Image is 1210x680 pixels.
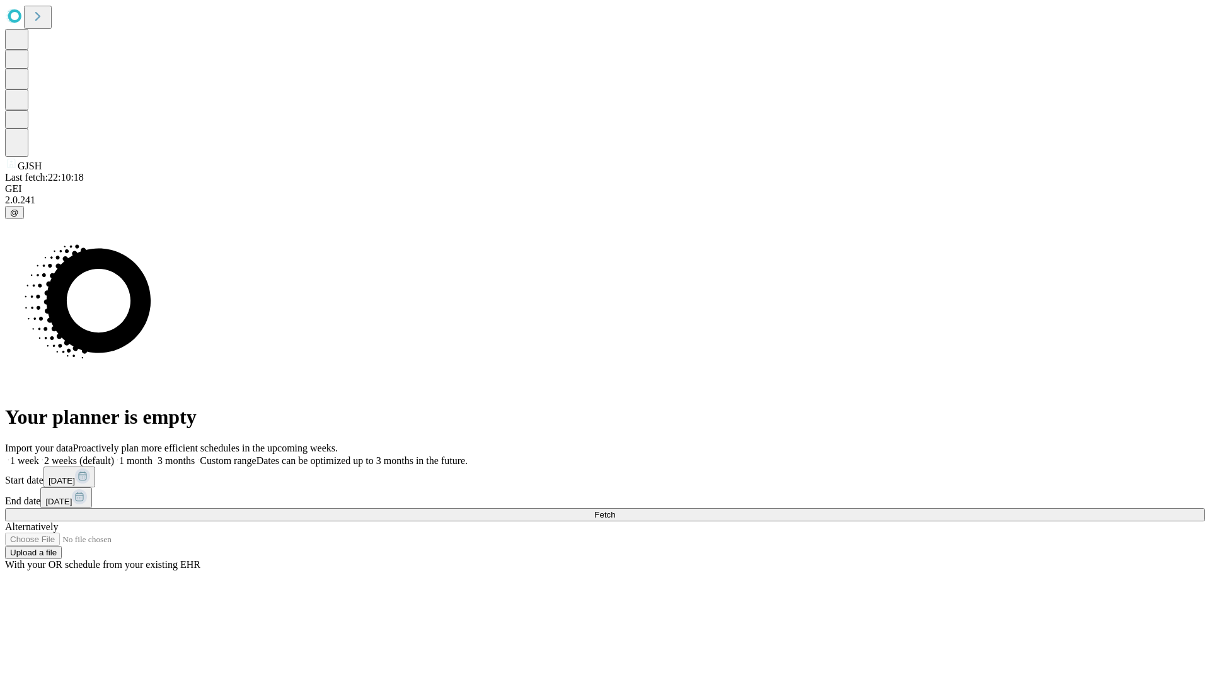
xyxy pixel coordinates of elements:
[158,455,195,466] span: 3 months
[5,546,62,559] button: Upload a file
[5,183,1205,195] div: GEI
[256,455,468,466] span: Dates can be optimized up to 3 months in the future.
[200,455,256,466] span: Custom range
[43,467,95,487] button: [DATE]
[5,405,1205,429] h1: Your planner is empty
[5,206,24,219] button: @
[10,208,19,217] span: @
[5,508,1205,521] button: Fetch
[44,455,114,466] span: 2 weeks (default)
[594,510,615,519] span: Fetch
[5,467,1205,487] div: Start date
[5,195,1205,206] div: 2.0.241
[40,487,92,508] button: [DATE]
[5,443,73,453] span: Import your data
[49,476,75,485] span: [DATE]
[18,161,42,171] span: GJSH
[10,455,39,466] span: 1 week
[5,487,1205,508] div: End date
[119,455,153,466] span: 1 month
[5,559,200,570] span: With your OR schedule from your existing EHR
[5,521,58,532] span: Alternatively
[5,172,84,183] span: Last fetch: 22:10:18
[73,443,338,453] span: Proactively plan more efficient schedules in the upcoming weeks.
[45,497,72,506] span: [DATE]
